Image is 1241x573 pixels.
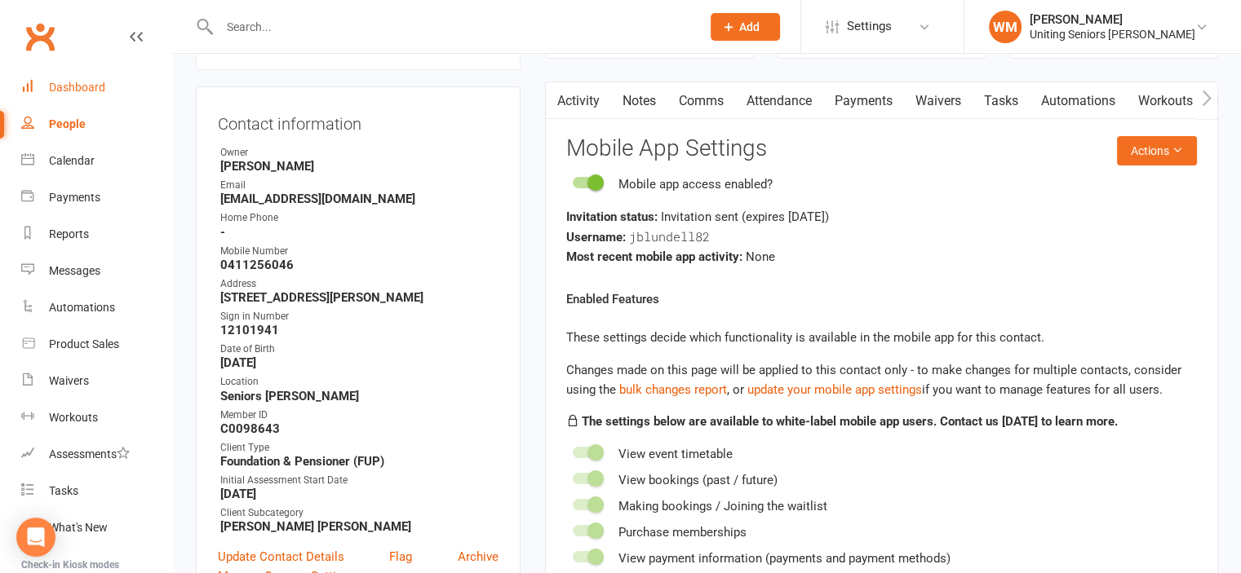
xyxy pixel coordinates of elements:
[49,301,115,314] div: Automations
[21,436,172,473] a: Assessments
[220,454,499,469] strong: Foundation & Pensioner (FUP)
[21,69,172,106] a: Dashboard
[220,159,499,174] strong: [PERSON_NAME]
[215,15,689,38] input: Search...
[218,547,344,566] a: Update Contact Details
[220,355,499,370] strong: [DATE]
[220,421,499,436] strong: C0098643
[747,382,922,397] a: update your mobile app settings
[21,509,172,546] a: What's New
[220,473,499,488] div: Initial Assessment Start Date
[49,374,89,387] div: Waivers
[629,228,710,245] span: jblundell82
[220,374,499,390] div: Location
[21,106,172,143] a: People
[742,209,829,224] span: (expires [DATE] )
[49,154,95,167] div: Calendar
[21,399,172,436] a: Workouts
[220,323,499,337] strong: 12101941
[566,328,1197,347] p: These settings decide which functionality is available in the mobile app for this contact.
[220,225,499,240] strong: -
[220,178,499,193] div: Email
[566,289,659,309] label: Enabled Features
[49,117,86,130] div: People
[21,253,172,289] a: Messages
[21,289,172,326] a: Automations
[1030,12,1195,27] div: [PERSON_NAME]
[619,382,747,397] span: , or
[389,547,412,566] a: Flag
[20,16,60,57] a: Clubworx
[220,145,499,161] div: Owner
[220,389,499,403] strong: Seniors [PERSON_NAME]
[611,82,667,120] a: Notes
[1030,27,1195,42] div: Uniting Seniors [PERSON_NAME]
[823,82,904,120] a: Payments
[739,20,760,33] span: Add
[220,309,499,324] div: Sign in Number
[220,505,499,521] div: Client Subcategory
[1127,82,1204,120] a: Workouts
[21,143,172,179] a: Calendar
[220,342,499,357] div: Date of Birth
[566,249,742,264] strong: Most recent mobile app activity:
[220,290,499,305] strong: [STREET_ADDRESS][PERSON_NAME]
[1117,136,1197,165] button: Actions
[582,414,1118,429] strong: The settings below are available to white-label mobile app users. Contact us [DATE] to learn more.
[220,244,499,259] div: Mobile Number
[1030,82,1127,120] a: Automations
[220,440,499,456] div: Client Type
[49,227,89,240] div: Reports
[566,360,1197,399] div: Changes made on this page will be applied to this contact only - to make changes for multiple con...
[618,551,951,566] span: View payment information (payments and payment methods)
[16,518,55,557] div: Open Intercom Messenger
[711,13,780,41] button: Add
[667,82,735,120] a: Comms
[220,210,499,226] div: Home Phone
[218,108,499,133] h3: Contact information
[21,326,172,363] a: Product Sales
[619,382,727,397] a: bulk changes report
[904,82,973,120] a: Waivers
[618,447,733,461] span: View event timetable
[220,192,499,206] strong: [EMAIL_ADDRESS][DOMAIN_NAME]
[220,408,499,423] div: Member ID
[546,82,611,120] a: Activity
[989,11,1022,43] div: WM
[21,363,172,399] a: Waivers
[49,191,100,204] div: Payments
[49,521,108,534] div: What's New
[618,473,778,487] span: View bookings (past / future)
[21,216,172,253] a: Reports
[21,473,172,509] a: Tasks
[49,411,98,424] div: Workouts
[618,499,827,513] span: Making bookings / Joining the waitlist
[220,276,499,292] div: Address
[973,82,1030,120] a: Tasks
[566,136,1197,161] h3: Mobile App Settings
[220,487,499,501] strong: [DATE]
[49,264,100,277] div: Messages
[458,547,499,566] a: Archive
[566,207,1197,227] div: Invitation sent
[746,249,775,264] span: None
[220,519,499,534] strong: [PERSON_NAME] [PERSON_NAME]
[566,209,658,224] strong: Invitation status:
[49,337,119,350] div: Product Sales
[618,174,773,194] div: Mobile app access enabled?
[735,82,823,120] a: Attendance
[49,484,78,497] div: Tasks
[618,525,747,540] span: Purchase memberships
[49,81,105,94] div: Dashboard
[21,179,172,216] a: Payments
[220,258,499,272] strong: 0411256046
[847,8,892,45] span: Settings
[566,230,626,245] strong: Username:
[49,447,130,461] div: Assessments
